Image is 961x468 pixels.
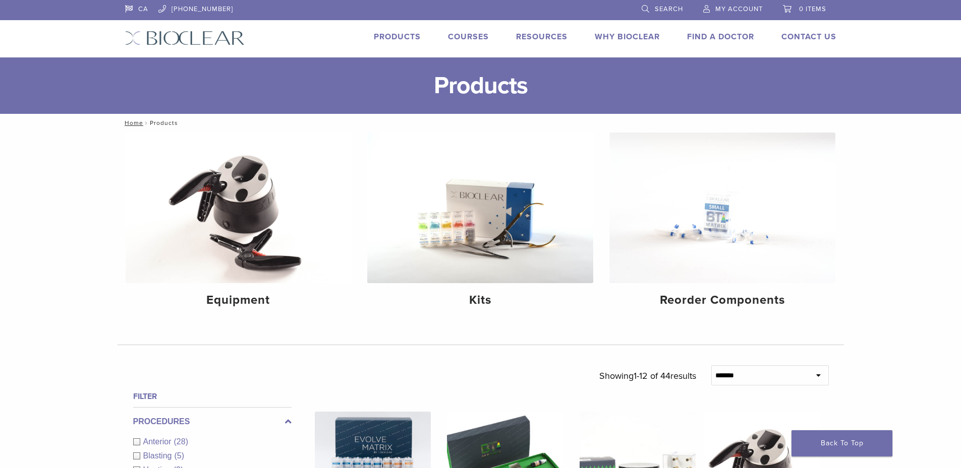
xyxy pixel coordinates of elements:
[599,365,696,386] p: Showing results
[367,132,593,283] img: Kits
[781,32,836,42] a: Contact Us
[126,132,352,316] a: Equipment
[609,132,835,316] a: Reorder Components
[374,32,421,42] a: Products
[125,31,245,45] img: Bioclear
[595,32,660,42] a: Why Bioclear
[375,291,585,309] h4: Kits
[634,370,670,381] span: 1-12 of 44
[133,390,292,403] h4: Filter
[134,291,344,309] h4: Equipment
[143,120,150,125] span: /
[655,5,683,13] span: Search
[715,5,763,13] span: My Account
[143,451,175,460] span: Blasting
[122,119,143,126] a: Home
[118,114,844,132] nav: Products
[617,291,827,309] h4: Reorder Components
[174,437,188,446] span: (28)
[133,416,292,428] label: Procedures
[609,132,835,283] img: Reorder Components
[799,5,826,13] span: 0 items
[792,430,892,456] a: Back To Top
[126,132,352,283] img: Equipment
[516,32,568,42] a: Resources
[687,32,754,42] a: Find A Doctor
[174,451,184,460] span: (5)
[448,32,489,42] a: Courses
[143,437,174,446] span: Anterior
[367,132,593,316] a: Kits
